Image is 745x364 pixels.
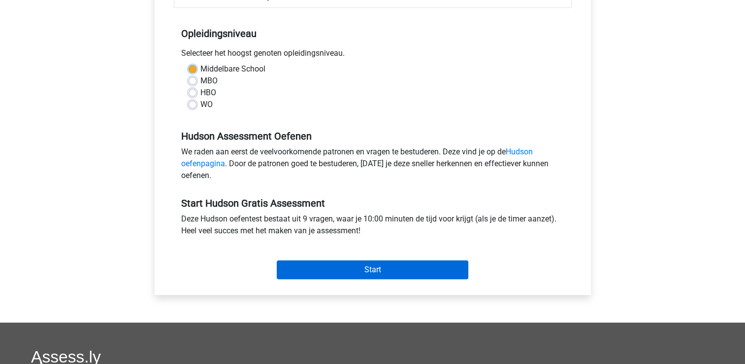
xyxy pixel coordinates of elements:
[200,75,218,87] label: MBO
[174,146,572,185] div: We raden aan eerst de veelvoorkomende patronen en vragen te bestuderen. Deze vind je op de . Door...
[174,47,572,63] div: Selecteer het hoogst genoten opleidingsniveau.
[200,99,213,110] label: WO
[277,260,468,279] input: Start
[181,24,564,43] h5: Opleidingsniveau
[200,87,216,99] label: HBO
[181,130,564,142] h5: Hudson Assessment Oefenen
[174,213,572,241] div: Deze Hudson oefentest bestaat uit 9 vragen, waar je 10:00 minuten de tijd voor krijgt (als je de ...
[181,197,564,209] h5: Start Hudson Gratis Assessment
[200,63,265,75] label: Middelbare School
